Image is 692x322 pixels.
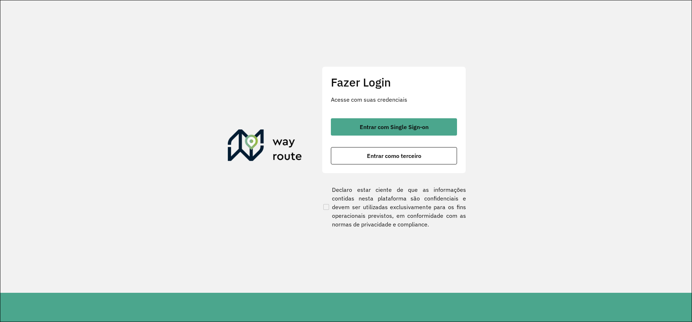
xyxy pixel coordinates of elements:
span: Entrar com Single Sign-on [360,124,429,130]
button: button [331,118,457,136]
span: Entrar como terceiro [367,153,421,159]
img: Roteirizador AmbevTech [228,129,302,164]
label: Declaro estar ciente de que as informações contidas nesta plataforma são confidenciais e devem se... [322,185,466,229]
h2: Fazer Login [331,75,457,89]
p: Acesse com suas credenciais [331,95,457,104]
button: button [331,147,457,164]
